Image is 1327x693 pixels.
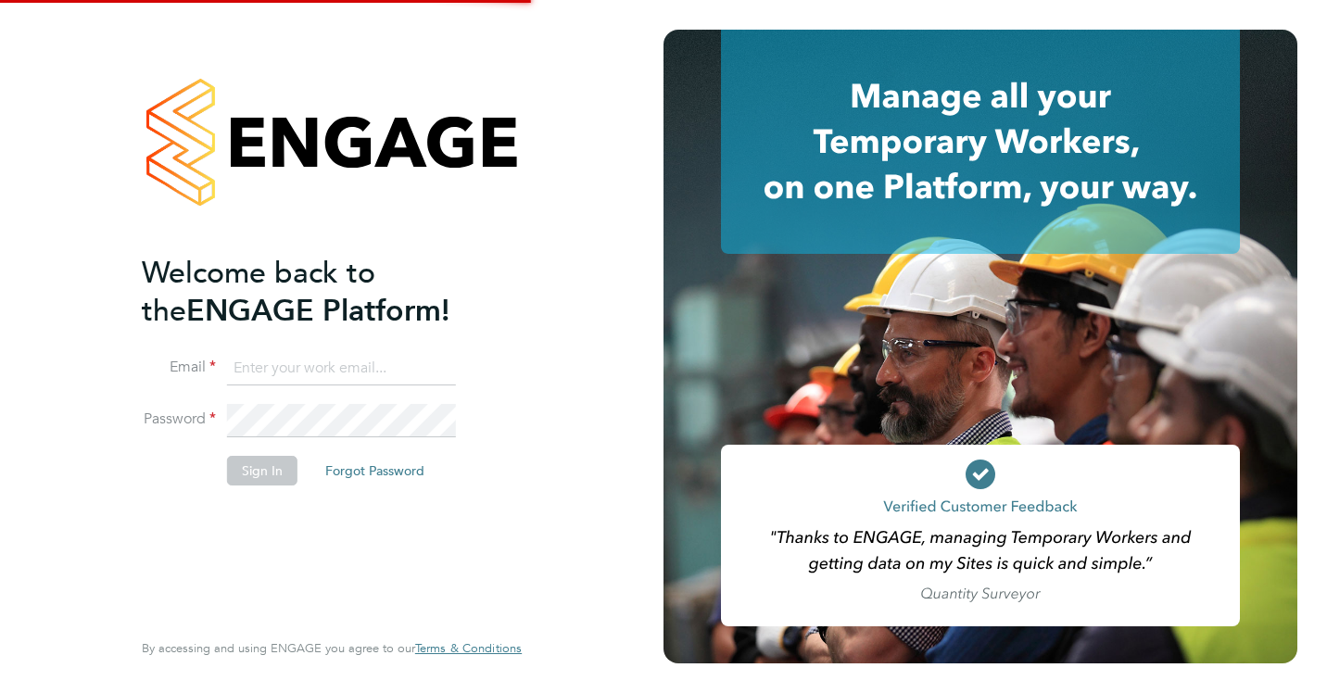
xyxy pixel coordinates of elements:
a: Terms & Conditions [415,641,522,656]
span: By accessing and using ENGAGE you agree to our [142,640,522,656]
button: Forgot Password [310,456,439,485]
span: Welcome back to the [142,255,375,329]
input: Enter your work email... [227,352,456,385]
button: Sign In [227,456,297,485]
h2: ENGAGE Platform! [142,254,503,330]
label: Email [142,358,216,377]
label: Password [142,409,216,429]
